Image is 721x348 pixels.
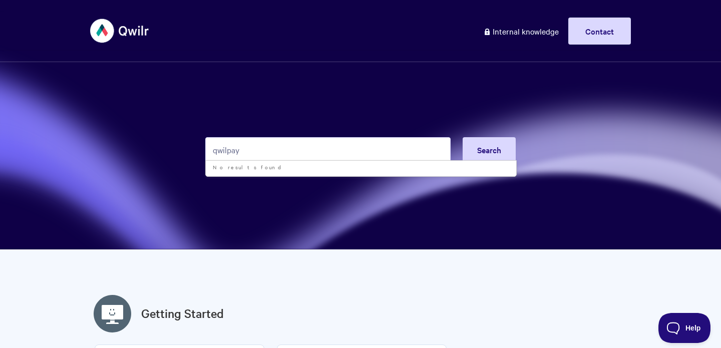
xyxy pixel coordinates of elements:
img: Qwilr Help Center [90,12,150,50]
iframe: Toggle Customer Support [658,313,711,343]
a: Getting Started [141,304,224,322]
a: Contact [568,18,631,45]
li: No results found [206,161,516,174]
a: Internal knowledge [476,18,566,45]
input: Search the knowledge base [205,137,451,162]
button: Search [463,137,516,162]
span: Search [477,144,501,155]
